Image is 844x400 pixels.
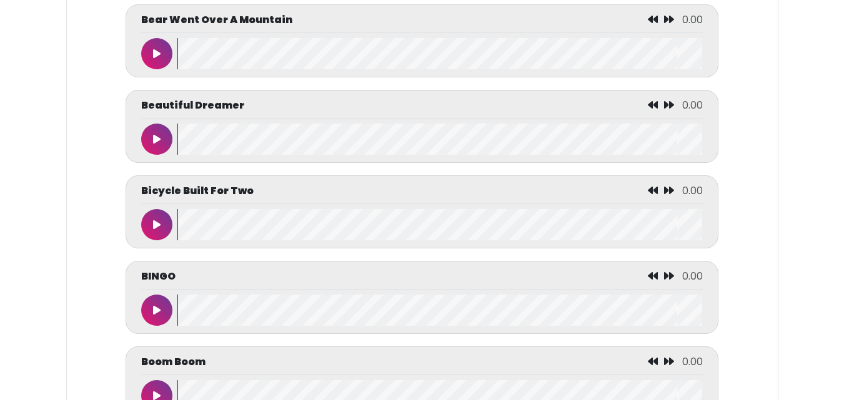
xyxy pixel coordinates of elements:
[141,269,176,284] p: BINGO
[682,12,703,27] span: 0.00
[682,354,703,369] span: 0.00
[141,98,244,113] p: Beautiful Dreamer
[682,183,703,198] span: 0.00
[141,183,254,198] p: Bicycle Built For Two
[141,354,206,369] p: Boom Boom
[682,98,703,112] span: 0.00
[141,12,292,27] p: Bear Went Over A Mountain
[682,269,703,283] span: 0.00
